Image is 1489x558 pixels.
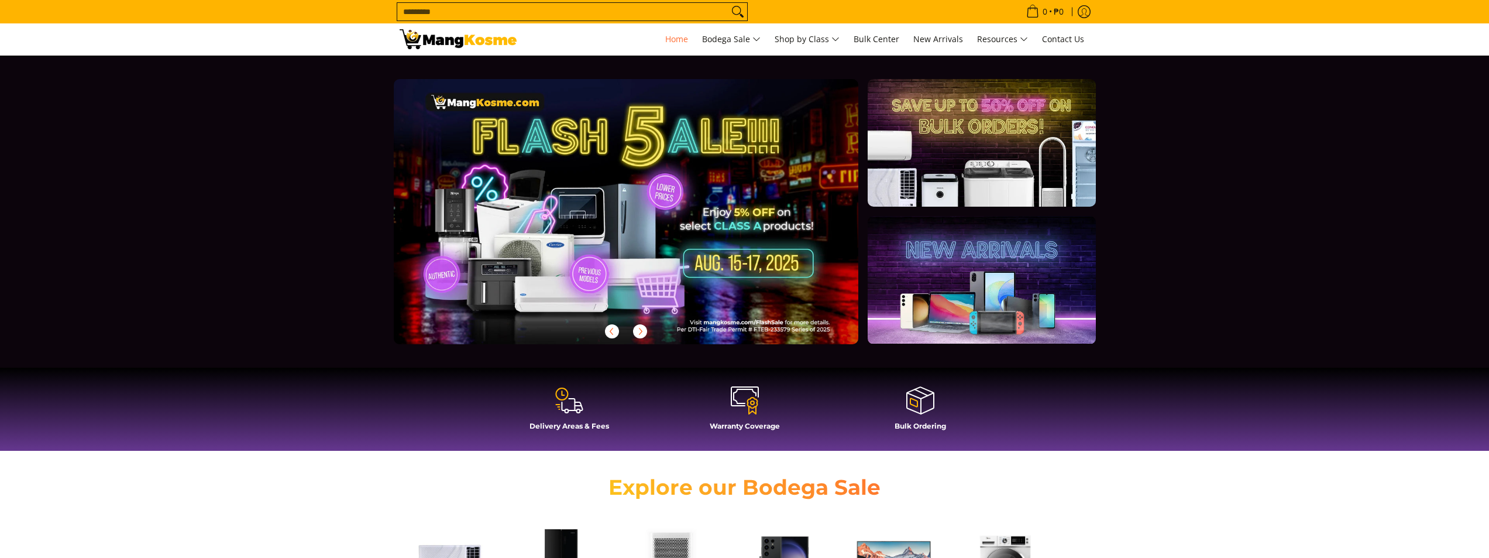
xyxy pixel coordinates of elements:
a: Bulk Center [848,23,905,55]
span: Contact Us [1042,33,1084,44]
span: Bulk Center [854,33,899,44]
button: Next [627,319,653,344]
a: Delivery Areas & Fees [487,385,651,439]
span: 0 [1041,8,1049,16]
h4: Bulk Ordering [838,422,1002,430]
a: Warranty Coverage [663,385,827,439]
span: Bodega Sale [702,32,761,47]
button: Previous [599,319,625,344]
a: New Arrivals [907,23,969,55]
span: Resources [977,32,1028,47]
h2: Explore our Bodega Sale [575,474,914,501]
nav: Main Menu [528,23,1090,55]
a: Bulk Ordering [838,385,1002,439]
span: New Arrivals [913,33,963,44]
a: Home [659,23,694,55]
span: Home [665,33,688,44]
img: Mang Kosme: Your Home Appliances Warehouse Sale Partner! [400,29,517,49]
a: Bodega Sale [696,23,766,55]
button: Search [728,3,747,20]
h4: Warranty Coverage [663,422,827,430]
span: • [1023,5,1067,18]
a: Resources [971,23,1034,55]
span: Shop by Class [775,32,840,47]
span: ₱0 [1052,8,1065,16]
a: Shop by Class [769,23,845,55]
a: Contact Us [1036,23,1090,55]
a: More [394,79,896,363]
h4: Delivery Areas & Fees [487,422,651,430]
